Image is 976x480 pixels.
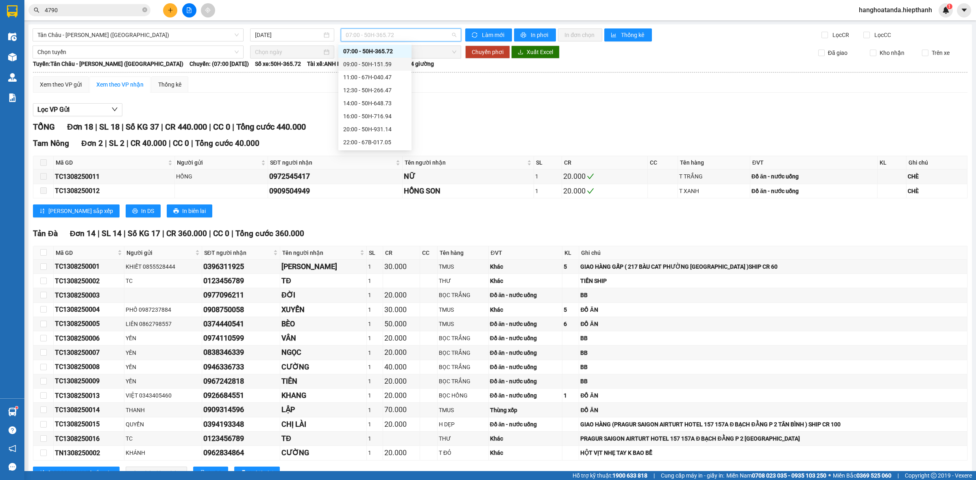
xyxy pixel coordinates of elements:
div: 11:00 - 67H-040.47 [343,73,407,82]
span: plus [168,7,173,13]
span: Số KG 37 [126,122,159,132]
td: TC1308250002 [54,274,124,288]
td: 0977096211 [202,288,280,302]
button: sort-ascending[PERSON_NAME] sắp xếp [33,204,120,217]
sup: 1 [15,406,18,409]
div: 1 [535,187,560,195]
div: 0926684551 [203,390,279,401]
span: CR 40.000 [131,139,167,148]
div: TC1308250012 [55,186,173,196]
td: TC1308250013 [54,389,124,403]
span: Tam Nông [33,139,69,148]
div: BB [580,377,966,386]
span: TỔNG [33,122,55,132]
span: Lọc CC [871,30,892,39]
td: 0838346339 [202,345,280,360]
input: Chọn ngày [255,48,322,56]
span: Chọn tuyến [37,46,239,58]
div: ĐỜI [281,289,365,301]
th: SL [367,246,383,260]
span: | [122,122,124,132]
th: Tên hàng [438,246,489,260]
div: TMUS [439,319,487,328]
span: sync [472,32,479,39]
button: printerIn DS [193,467,228,480]
span: CC 0 [173,139,189,148]
div: BỌC TRẮNG [439,348,487,357]
div: TMUS [439,262,487,271]
div: KHIẾT 0855528444 [126,262,200,271]
span: printer [200,470,205,476]
th: Ghi chú [579,246,967,260]
div: BỌC TRẮNG [439,334,487,343]
img: warehouse-icon [8,53,17,61]
span: Đơn 14 [70,229,96,238]
div: TC1308250013 [55,391,123,401]
td: KHANG [280,389,367,403]
td: 0394193348 [202,417,280,432]
span: SL 2 [109,139,124,148]
td: XUYẾN [280,303,367,317]
button: plus [163,3,177,17]
span: SĐT người nhận [204,248,272,257]
span: Làm mới [482,30,505,39]
button: syncLàm mới [465,28,512,41]
td: TC1308250006 [54,331,124,345]
div: 0123456789 [203,275,279,287]
td: TC1308250015 [54,417,124,432]
div: CHÈ [908,187,966,195]
div: 1 [368,319,381,328]
div: THƯ [439,276,487,285]
span: Tên người nhận [405,158,525,167]
div: 1 [368,291,381,300]
div: YẾN [126,363,200,371]
div: 0838346339 [203,347,279,358]
div: KHANG [281,390,365,401]
span: Tài xế: ANH KHOA [307,59,353,68]
th: CC [648,156,678,169]
div: 20.000 [384,289,419,301]
div: 5 [564,305,577,314]
span: printer [132,208,138,215]
td: 0946336733 [202,360,280,374]
button: Chuyển phơi [465,46,510,59]
span: Tản Đà [33,229,58,238]
div: Khác [490,262,561,271]
span: | [161,122,163,132]
div: 0946336733 [203,361,279,373]
th: Tên hàng [678,156,750,169]
div: 1 [564,391,577,400]
div: TC1308250002 [55,276,123,286]
span: In phơi [531,30,549,39]
div: NỮ [404,171,532,182]
span: printer [173,208,179,215]
div: TC [126,276,200,285]
span: | [105,139,107,148]
div: YẾN [126,334,200,343]
span: | [124,229,126,238]
td: TIÊN [280,374,367,389]
div: 0967242818 [203,376,279,387]
span: | [209,122,211,132]
th: KL [878,156,906,169]
sup: 1 [947,4,952,9]
span: 1 [948,4,951,9]
div: T XANH [679,187,749,195]
div: 0374440541 [203,318,279,330]
div: 1 [368,406,381,415]
div: NGỌC [281,347,365,358]
div: ĐỒ ĂN [580,406,966,415]
div: 5 [564,262,577,271]
td: LẬP [280,403,367,417]
div: 20.000 [563,185,646,197]
span: Đơn 2 [81,139,103,148]
div: TC1308250006 [55,333,123,343]
td: TC1308250014 [54,403,124,417]
div: ĐỒ ĂN [580,305,966,314]
button: printerIn biên lai [167,204,212,217]
div: 1 [368,305,381,314]
div: BỌC TRẮNG [439,291,487,300]
th: Ghi chú [906,156,967,169]
span: close-circle [142,7,147,12]
div: 0974110599 [203,332,279,344]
